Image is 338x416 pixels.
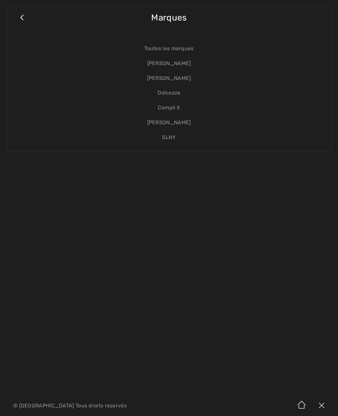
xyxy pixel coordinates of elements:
[312,396,331,416] img: X
[14,86,324,100] a: Dolcezza
[14,71,324,86] a: [PERSON_NAME]
[14,56,324,71] a: [PERSON_NAME]
[14,115,324,130] a: [PERSON_NAME]
[14,100,324,115] a: Compli K
[15,5,28,11] span: Aide
[13,403,199,408] p: © [GEOGRAPHIC_DATA] Tous droits reservés
[151,6,186,29] span: Marques
[14,130,324,145] a: SLNY
[292,396,312,416] img: Accueil
[14,41,324,56] a: Toutes les marques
